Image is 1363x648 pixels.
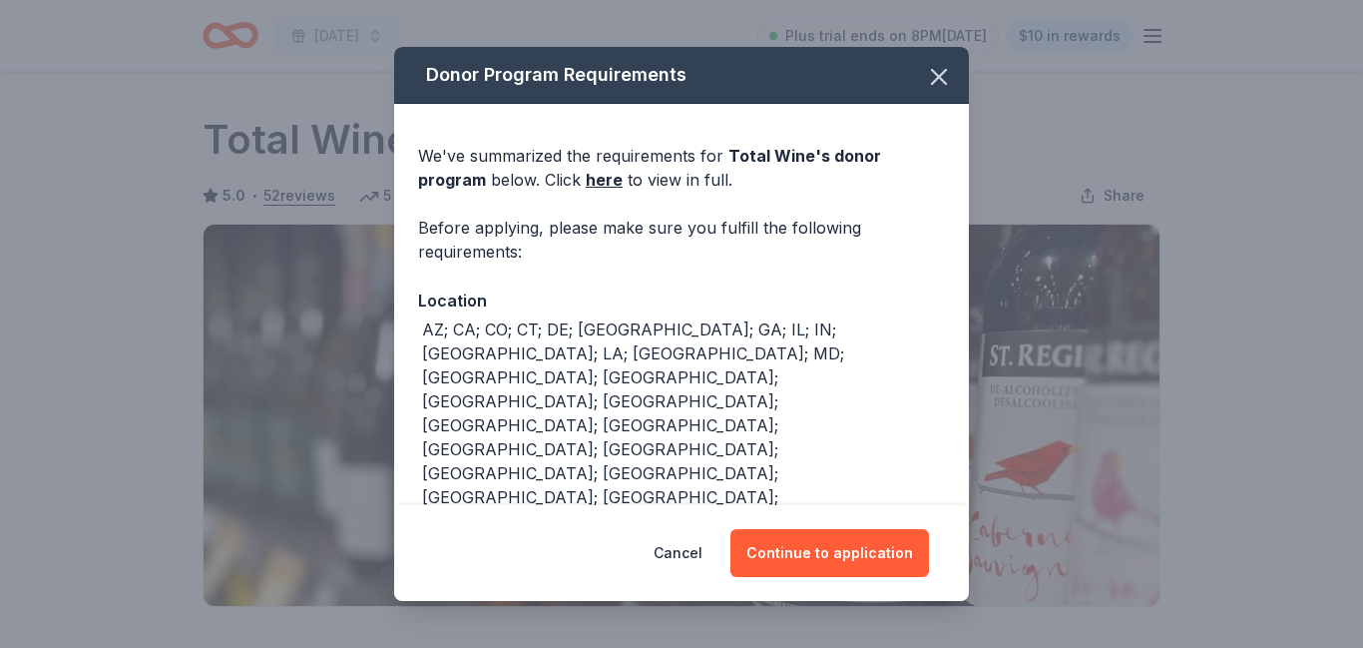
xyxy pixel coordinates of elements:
button: Continue to application [730,529,929,577]
a: here [586,168,623,192]
button: Cancel [654,529,702,577]
div: Before applying, please make sure you fulfill the following requirements: [418,216,945,264]
div: AZ; CA; CO; CT; DE; [GEOGRAPHIC_DATA]; GA; IL; IN; [GEOGRAPHIC_DATA]; LA; [GEOGRAPHIC_DATA]; MD; ... [422,318,945,533]
div: Location [418,288,945,314]
div: Donor Program Requirements [394,47,969,104]
div: We've summarized the requirements for below. Click to view in full. [418,144,945,192]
